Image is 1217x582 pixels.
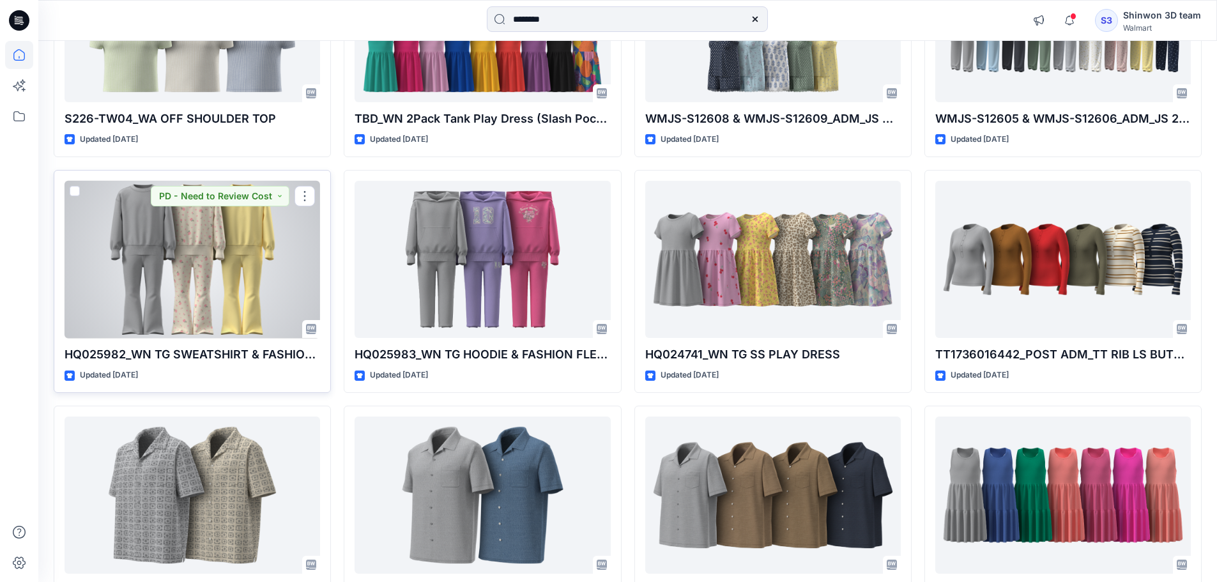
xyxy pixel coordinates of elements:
[80,133,138,146] p: Updated [DATE]
[661,369,719,382] p: Updated [DATE]
[935,417,1191,574] a: TBD_WN White Space Dress
[645,417,901,574] a: FAMKTSW007SM26_ADM_Double Jacquard Camp Shirt
[935,346,1191,364] p: TT1736016442_POST ADM_TT RIB LS BUTTON TOP
[1095,9,1118,32] div: S3
[355,181,610,339] a: HQ025983_WN TG HOODIE & FASHION FLEECE JOGGER SET
[951,369,1009,382] p: Updated [DATE]
[951,133,1009,146] p: Updated [DATE]
[80,369,138,382] p: Updated [DATE]
[645,110,901,128] p: WMJS-S12608 & WMJS-S12609_ADM_JS MODAL SPAN CAMI TAP SHORTS SET
[65,110,320,128] p: S226-TW04_WA OFF SHOULDER TOP
[370,133,428,146] p: Updated [DATE]
[935,181,1191,339] a: TT1736016442_POST ADM_TT RIB LS BUTTON TOP
[355,110,610,128] p: TBD_WN 2Pack Tank Play Dress (Slash Pocket)
[1123,23,1201,33] div: Walmart
[645,346,901,364] p: HQ024741_WN TG SS PLAY DRESS
[65,181,320,339] a: HQ025982_WN TG SWEATSHIRT & FASHION FLEECE FLARE SET
[355,417,610,574] a: FAMKTSW006SM26_ADM_Hawthorne Shirt
[935,110,1191,128] p: WMJS-S12605 & WMJS-S12606_ADM_JS 2x2 Rib LS NOTCH TOP PANT SET (PJ SET)
[1123,8,1201,23] div: Shinwon 3D team
[65,346,320,364] p: HQ025982_WN TG SWEATSHIRT & FASHION FLEECE FLARE SET
[645,181,901,339] a: HQ024741_WN TG SS PLAY DRESS
[355,346,610,364] p: HQ025983_WN TG HOODIE & FASHION FLEECE JOGGER SET
[65,417,320,574] a: FAMKTSW005SM26_ADM_Cam Jacquard Resort Shirt
[661,133,719,146] p: Updated [DATE]
[370,369,428,382] p: Updated [DATE]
